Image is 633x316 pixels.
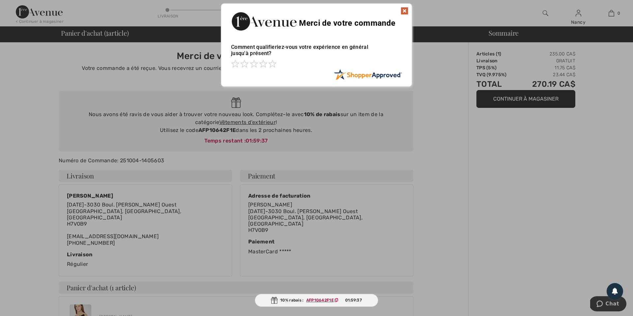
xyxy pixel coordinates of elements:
span: Chat [15,5,29,11]
div: Comment qualifieriez-vous votre expérience en général jusqu'à présent? [231,37,402,69]
div: 10% rabais : [255,294,378,307]
ins: AFP10642F1E [306,298,334,302]
span: 01:59:37 [345,297,362,303]
span: Merci de votre commande [299,18,395,28]
img: x [401,7,408,15]
img: Merci de votre commande [231,10,297,32]
img: Gift.svg [271,297,278,304]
